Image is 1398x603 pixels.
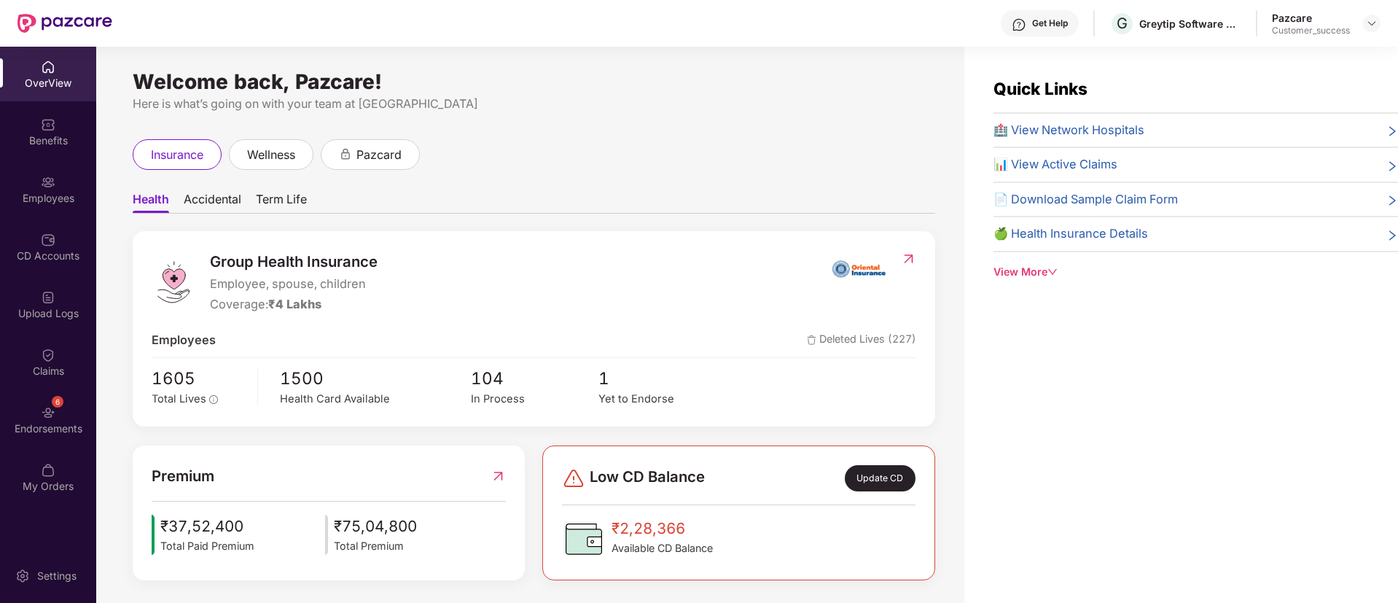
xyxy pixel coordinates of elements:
[1047,267,1058,277] span: down
[334,515,417,538] span: ₹75,04,800
[52,396,63,408] div: 6
[151,146,203,164] span: insurance
[1272,11,1350,25] div: Pazcare
[993,79,1087,98] span: Quick Links
[133,95,935,113] div: Here is what’s going on with your team at [GEOGRAPHIC_DATA]
[1117,15,1128,32] span: G
[152,365,247,392] span: 1605
[210,295,378,314] div: Coverage:
[209,395,218,404] span: info-circle
[152,515,155,555] img: icon
[133,192,169,213] span: Health
[41,348,55,362] img: svg+xml;base64,PHN2ZyBpZD0iQ2xhaW0iIHhtbG5zPSJodHRwOi8vd3d3LnczLm9yZy8yMDAwL3N2ZyIgd2lkdGg9IjIwIi...
[1366,17,1378,29] img: svg+xml;base64,PHN2ZyBpZD0iRHJvcGRvd24tMzJ4MzIiIHhtbG5zPSJodHRwOi8vd3d3LnczLm9yZy8yMDAwL3N2ZyIgd2...
[993,190,1178,209] span: 📄 Download Sample Claim Form
[15,569,30,583] img: svg+xml;base64,PHN2ZyBpZD0iU2V0dGluZy0yMHgyMCIgeG1sbnM9Imh0dHA6Ly93d3cudzMub3JnLzIwMDAvc3ZnIiB3aW...
[1139,17,1241,31] div: Greytip Software Private Limited
[1032,17,1068,29] div: Get Help
[562,517,606,561] img: CDBalanceIcon
[1386,158,1398,174] span: right
[590,465,705,491] span: Low CD Balance
[807,331,916,350] span: Deleted Lives (227)
[471,365,598,392] span: 104
[901,252,916,266] img: RedirectIcon
[256,192,307,213] span: Term Life
[41,405,55,420] img: svg+xml;base64,PHN2ZyBpZD0iRW5kb3JzZW1lbnRzIiB4bWxucz0iaHR0cDovL3d3dy53My5vcmcvMjAwMC9zdmciIHdpZH...
[325,515,328,555] img: icon
[280,391,471,408] div: Health Card Available
[1272,25,1350,36] div: Customer_success
[41,233,55,247] img: svg+xml;base64,PHN2ZyBpZD0iQ0RfQWNjb3VudHMiIGRhdGEtbmFtZT0iQ0QgQWNjb3VudHMiIHhtbG5zPSJodHRwOi8vd3...
[33,569,81,583] div: Settings
[491,464,506,488] img: RedirectIcon
[160,538,254,554] span: Total Paid Premium
[993,121,1144,140] span: 🏥 View Network Hospitals
[334,538,417,554] span: Total Premium
[562,467,585,490] img: svg+xml;base64,PHN2ZyBpZD0iRGFuZ2VyLTMyeDMyIiB4bWxucz0iaHR0cDovL3d3dy53My5vcmcvMjAwMC9zdmciIHdpZH...
[1386,193,1398,209] span: right
[598,365,726,392] span: 1
[41,60,55,74] img: svg+xml;base64,PHN2ZyBpZD0iSG9tZSIgeG1sbnM9Imh0dHA6Ly93d3cudzMub3JnLzIwMDAvc3ZnIiB3aWR0aD0iMjAiIG...
[210,250,378,273] span: Group Health Insurance
[598,391,726,408] div: Yet to Endorse
[993,225,1148,244] span: 🍏 Health Insurance Details
[612,517,713,540] span: ₹2,28,366
[268,297,321,311] span: ₹4 Lakhs
[1012,17,1026,32] img: svg+xml;base64,PHN2ZyBpZD0iSGVscC0zMngzMiIgeG1sbnM9Imh0dHA6Ly93d3cudzMub3JnLzIwMDAvc3ZnIiB3aWR0aD...
[807,335,816,345] img: deleteIcon
[993,264,1398,280] div: View More
[41,117,55,132] img: svg+xml;base64,PHN2ZyBpZD0iQmVuZWZpdHMiIHhtbG5zPSJodHRwOi8vd3d3LnczLm9yZy8yMDAwL3N2ZyIgd2lkdGg9Ij...
[339,147,352,160] div: animation
[1386,227,1398,244] span: right
[17,14,112,33] img: New Pazcare Logo
[160,515,254,538] span: ₹37,52,400
[993,155,1117,174] span: 📊 View Active Claims
[280,365,471,392] span: 1500
[152,392,206,405] span: Total Lives
[845,465,915,491] div: Update CD
[247,146,295,164] span: wellness
[184,192,241,213] span: Accidental
[356,146,402,164] span: pazcard
[612,540,713,556] span: Available CD Balance
[471,391,598,408] div: In Process
[41,290,55,305] img: svg+xml;base64,PHN2ZyBpZD0iVXBsb2FkX0xvZ3MiIGRhdGEtbmFtZT0iVXBsb2FkIExvZ3MiIHhtbG5zPSJodHRwOi8vd3...
[152,331,216,350] span: Employees
[832,250,886,287] img: insurerIcon
[133,76,935,87] div: Welcome back, Pazcare!
[41,175,55,190] img: svg+xml;base64,PHN2ZyBpZD0iRW1wbG95ZWVzIiB4bWxucz0iaHR0cDovL3d3dy53My5vcmcvMjAwMC9zdmciIHdpZHRoPS...
[41,463,55,478] img: svg+xml;base64,PHN2ZyBpZD0iTXlfT3JkZXJzIiBkYXRhLW5hbWU9Ik15IE9yZGVycyIgeG1sbnM9Imh0dHA6Ly93d3cudz...
[152,464,214,488] span: Premium
[210,275,378,294] span: Employee, spouse, children
[1386,124,1398,140] span: right
[152,260,195,304] img: logo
